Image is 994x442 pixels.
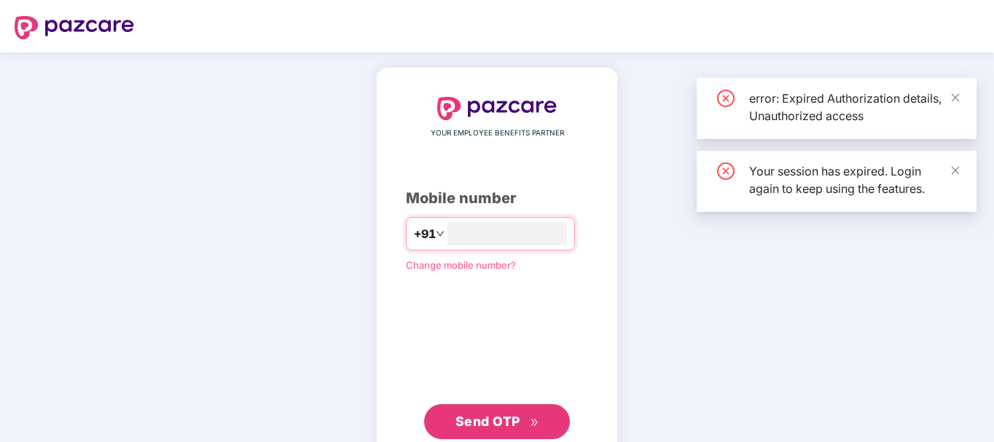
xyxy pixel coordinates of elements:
[717,90,735,107] span: close-circle
[749,90,959,125] div: error: Expired Authorization details, Unauthorized access
[424,404,570,439] button: Send OTPdouble-right
[436,229,445,238] span: down
[15,16,134,39] img: logo
[950,92,960,103] span: close
[455,414,520,429] span: Send OTP
[414,225,436,243] span: +91
[950,165,960,175] span: close
[437,97,557,120] img: logo
[749,162,959,197] div: Your session has expired. Login again to keep using the features.
[431,127,564,139] span: YOUR EMPLOYEE BENEFITS PARTNER
[406,187,588,210] div: Mobile number
[717,162,735,180] span: close-circle
[530,418,539,427] span: double-right
[406,259,516,271] a: Change mobile number?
